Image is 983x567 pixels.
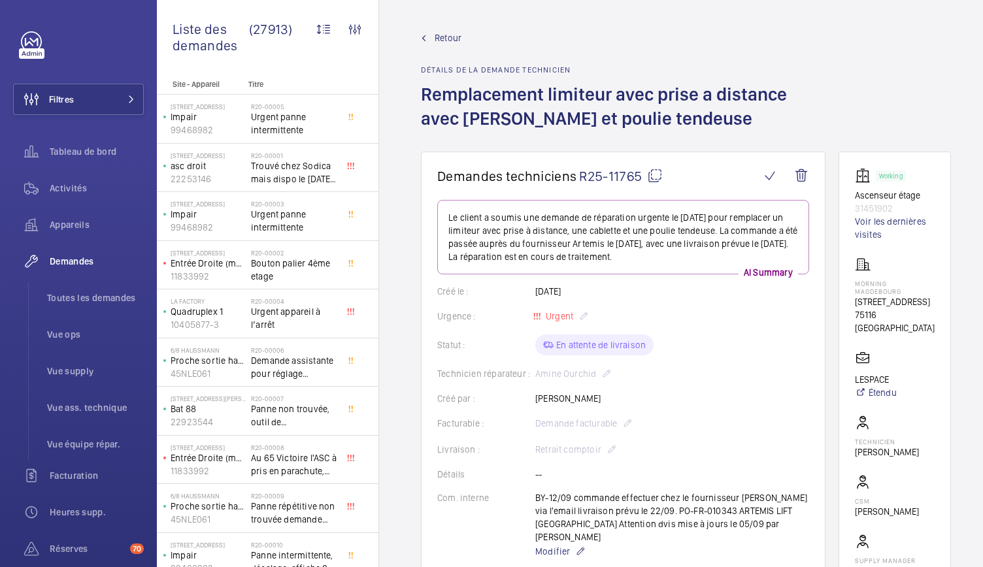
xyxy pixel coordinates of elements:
[251,200,337,208] h2: R20-00003
[171,500,246,513] p: Proche sortie hall Pelletier
[171,541,246,549] p: [STREET_ADDRESS]
[251,444,337,451] h2: R20-00008
[251,354,337,380] span: Demande assistante pour réglage d'opérateurs porte cabine double accès
[855,438,919,445] p: Technicien
[855,202,935,215] p: 31451902
[171,492,246,500] p: 6/8 Haussmann
[251,492,337,500] h2: R20-00009
[171,464,246,478] p: 11833992
[421,82,831,152] h1: Remplacement limiteur avec prise a distance avec [PERSON_NAME] et poulie tendeuse
[171,172,246,186] p: 22253146
[739,266,798,279] p: AI Summary
[171,159,246,172] p: asc droit
[855,308,935,334] p: 75116 [GEOGRAPHIC_DATA]
[579,168,663,184] span: R25-11765
[47,438,144,451] span: Vue équipe répar.
[171,305,246,318] p: Quadruplex 1
[855,373,897,386] p: LESPACE
[251,249,337,257] h2: R20-00002
[251,208,337,234] span: Urgent panne intermittente
[47,291,144,304] span: Toutes les demandes
[448,211,798,263] p: Le client a soumis une demande de réparation urgente le [DATE] pour remplacer un limiteur avec pr...
[855,497,919,505] p: CSM
[157,80,243,89] p: Site - Appareil
[251,395,337,402] h2: R20-00007
[130,543,144,554] span: 70
[251,152,337,159] h2: R20-00001
[251,451,337,478] span: Au 65 Victoire l'ASC à pris en parachute, toutes les sécu coupé, il est au 3 ème, asc sans machin...
[47,364,144,378] span: Vue supply
[855,295,935,308] p: [STREET_ADDRESS]
[855,557,935,564] p: Supply manager
[50,255,144,268] span: Demandes
[50,469,144,482] span: Facturation
[171,110,246,123] p: Impair
[251,402,337,429] span: Panne non trouvée, outil de déverouillouge impératif pour le diagnostic
[251,103,337,110] h2: R20-00005
[855,168,876,184] img: elevator.svg
[251,297,337,305] h2: R20-00004
[171,395,246,402] p: [STREET_ADDRESS][PERSON_NAME]
[251,346,337,354] h2: R20-00006
[171,208,246,221] p: Impair
[171,549,246,562] p: Impair
[251,500,337,526] span: Panne répétitive non trouvée demande assistance expert technique
[50,218,144,231] span: Appareils
[855,505,919,518] p: [PERSON_NAME]
[855,189,935,202] p: Ascenseur étage
[50,182,144,195] span: Activités
[855,445,919,459] p: [PERSON_NAME]
[171,346,246,354] p: 6/8 Haussmann
[855,386,897,399] a: Étendu
[251,305,337,331] span: Urgent appareil à l’arrêt
[879,174,903,178] p: Working
[50,145,144,158] span: Tableau de bord
[171,152,246,159] p: [STREET_ADDRESS]
[171,123,246,137] p: 99468982
[171,354,246,367] p: Proche sortie hall Pelletier
[47,328,144,341] span: Vue ops
[171,513,246,526] p: 45NLE061
[171,297,246,305] p: La Factory
[47,401,144,414] span: Vue ass. technique
[171,367,246,380] p: 45NLE061
[171,451,246,464] p: Entrée Droite (monte-charge)
[171,249,246,257] p: [STREET_ADDRESS]
[49,93,74,106] span: Filtres
[435,31,461,44] span: Retour
[171,318,246,331] p: 10405877-3
[251,541,337,549] h2: R20-00010
[171,270,246,283] p: 11833992
[535,545,570,558] span: Modifier
[173,21,249,54] span: Liste des demandes
[171,221,246,234] p: 99468982
[171,402,246,415] p: Bat 88
[171,200,246,208] p: [STREET_ADDRESS]
[251,159,337,186] span: Trouvé chez Sodica mais dispo le [DATE] [URL][DOMAIN_NAME]
[171,444,246,451] p: [STREET_ADDRESS]
[50,542,125,555] span: Réserves
[855,280,935,295] p: Morning Magdebourg
[421,65,831,74] h2: Détails de la demande technicien
[13,84,144,115] button: Filtres
[171,257,246,270] p: Entrée Droite (monte-charge)
[171,415,246,429] p: 22923544
[171,103,246,110] p: [STREET_ADDRESS]
[251,110,337,137] span: Urgent panne intermittente
[248,80,335,89] p: Titre
[855,215,935,241] a: Voir les dernières visites
[50,506,144,519] span: Heures supp.
[251,257,337,283] span: Bouton palier 4ème etage
[437,168,576,184] span: Demandes techniciens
